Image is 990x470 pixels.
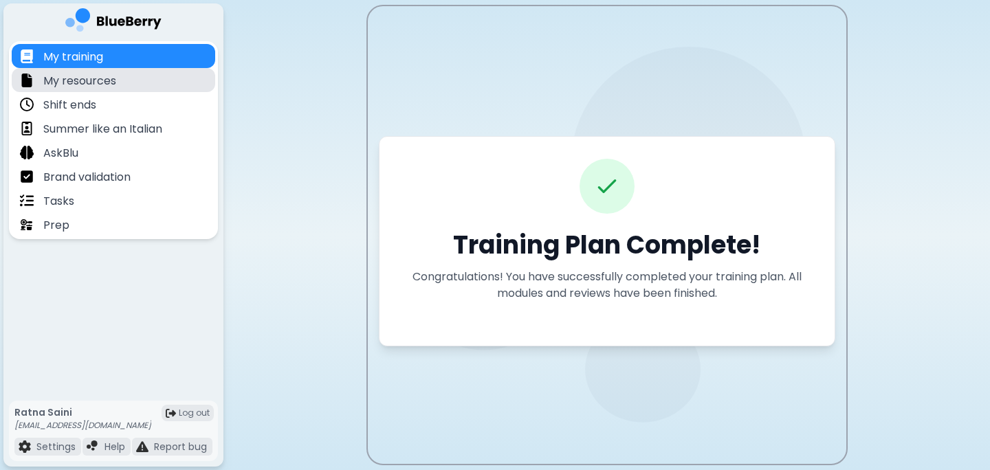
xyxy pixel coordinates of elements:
[401,269,813,302] p: Congratulations! You have successfully completed your training plan. All modules and reviews have...
[20,122,34,135] img: file icon
[43,145,78,161] p: AskBlu
[20,146,34,159] img: file icon
[87,440,99,453] img: file icon
[14,406,151,418] p: Ratna Saini
[20,194,34,208] img: file icon
[179,407,210,418] span: Log out
[43,97,96,113] p: Shift ends
[14,420,151,431] p: [EMAIL_ADDRESS][DOMAIN_NAME]
[43,193,74,210] p: Tasks
[43,121,162,137] p: Summer like an Italian
[43,49,103,65] p: My training
[36,440,76,453] p: Settings
[20,218,34,232] img: file icon
[20,74,34,87] img: file icon
[104,440,125,453] p: Help
[19,440,31,453] img: file icon
[65,8,162,36] img: company logo
[20,98,34,111] img: file icon
[154,440,207,453] p: Report bug
[401,230,813,260] h1: Training Plan Complete!
[166,408,176,418] img: logout
[136,440,148,453] img: file icon
[43,73,116,89] p: My resources
[20,49,34,63] img: file icon
[43,217,69,234] p: Prep
[20,170,34,183] img: file icon
[43,169,131,186] p: Brand validation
